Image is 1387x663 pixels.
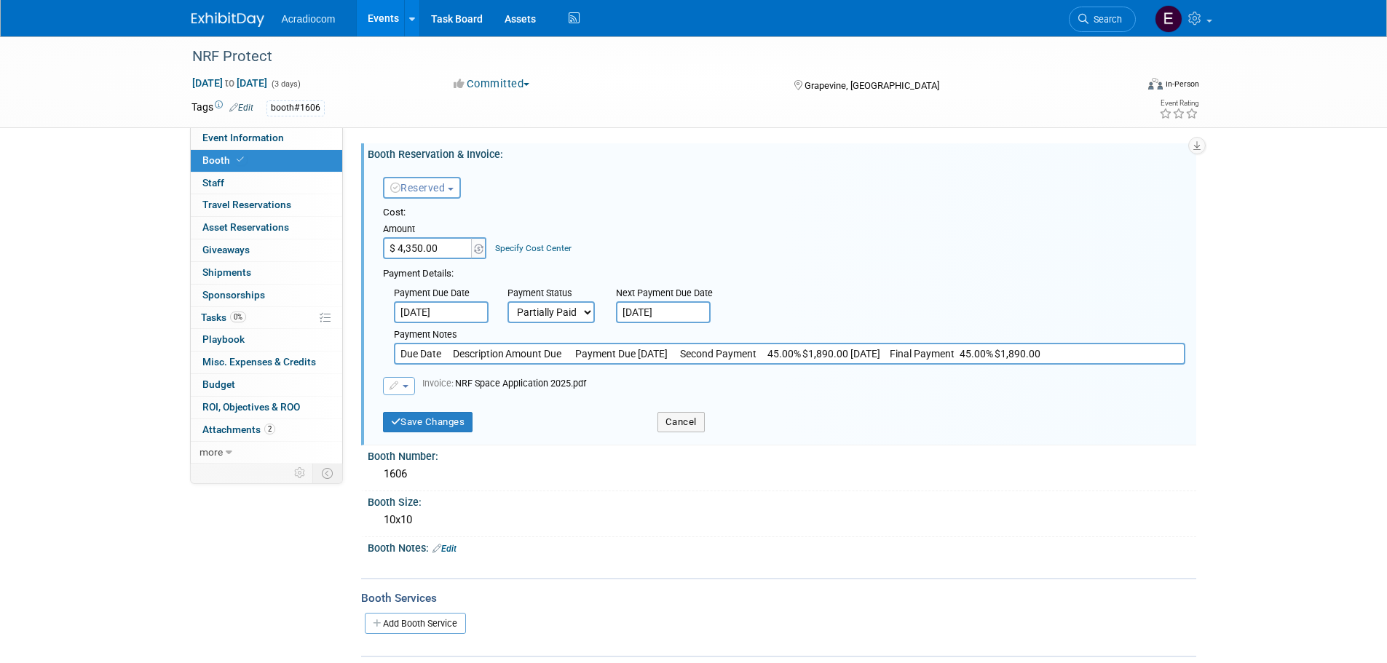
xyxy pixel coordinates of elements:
a: ROI, Objectives & ROO [191,397,342,418]
button: Cancel [657,412,705,432]
span: Asset Reservations [202,221,289,233]
button: Save Changes [383,412,473,432]
span: NRF Space Application 2025.pdf [422,378,586,389]
div: Booth Size: [368,491,1196,509]
a: more [191,442,342,464]
span: to [223,77,237,89]
img: ExhibitDay [191,12,264,27]
span: Misc. Expenses & Credits [202,356,316,368]
span: 0% [230,311,246,322]
div: In-Person [1165,79,1199,90]
span: Staff [202,177,224,188]
a: Travel Reservations [191,194,342,216]
div: Booth Number: [368,445,1196,464]
span: Attachments [202,424,275,435]
div: booth#1606 [266,100,325,116]
span: 2 [264,424,275,434]
button: Reserved [383,177,461,199]
div: Cost: [383,206,1185,220]
span: Travel Reservations [202,199,291,210]
a: Asset Reservations [191,217,342,239]
span: (3 days) [270,79,301,89]
a: Giveaways [191,239,342,261]
div: Payment Details: [383,263,1185,281]
a: Search [1069,7,1136,32]
a: Playbook [191,329,342,351]
span: Sponsorships [202,289,265,301]
span: Tasks [201,311,246,323]
td: Toggle Event Tabs [312,464,342,483]
span: Reserved [390,182,446,194]
div: 1606 [379,463,1185,485]
span: Budget [202,378,235,390]
button: Committed [448,76,535,92]
div: Payment Notes [394,328,1185,343]
span: Shipments [202,266,251,278]
img: Elizabeth Martinez [1155,5,1182,33]
div: Event Format [1050,76,1200,98]
div: Payment Status [507,287,605,301]
a: Staff [191,172,342,194]
td: Tags [191,100,253,116]
a: Attachments2 [191,419,342,441]
a: Add Booth Service [365,613,466,634]
div: NRF Protect [187,44,1114,70]
a: Edit [229,103,253,113]
a: Sponsorships [191,285,342,306]
span: Invoice: [422,378,455,389]
a: Shipments [191,262,342,284]
i: Booth reservation complete [237,156,244,164]
span: Event Information [202,132,284,143]
a: Budget [191,374,342,396]
div: Next Payment Due Date [616,287,721,301]
span: ROI, Objectives & ROO [202,401,300,413]
div: Amount [383,223,489,237]
div: Payment Due Date [394,287,486,301]
div: Booth Notes: [368,537,1196,556]
span: Grapevine, [GEOGRAPHIC_DATA] [805,80,939,91]
a: Misc. Expenses & Credits [191,352,342,373]
a: Specify Cost Center [495,243,572,253]
div: 10x10 [379,509,1185,531]
div: Booth Services [361,590,1196,606]
a: Edit [432,544,457,554]
a: Tasks0% [191,307,342,329]
span: [DATE] [DATE] [191,76,268,90]
img: Format-Inperson.png [1148,78,1163,90]
span: Booth [202,154,247,166]
span: more [199,446,223,458]
td: Personalize Event Tab Strip [288,464,313,483]
div: Booth Reservation & Invoice: [368,143,1196,162]
span: Playbook [202,333,245,345]
span: Giveaways [202,244,250,255]
div: Event Rating [1159,100,1198,107]
span: Acradiocom [282,13,336,25]
a: Booth [191,150,342,172]
a: Event Information [191,127,342,149]
span: Search [1088,14,1122,25]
